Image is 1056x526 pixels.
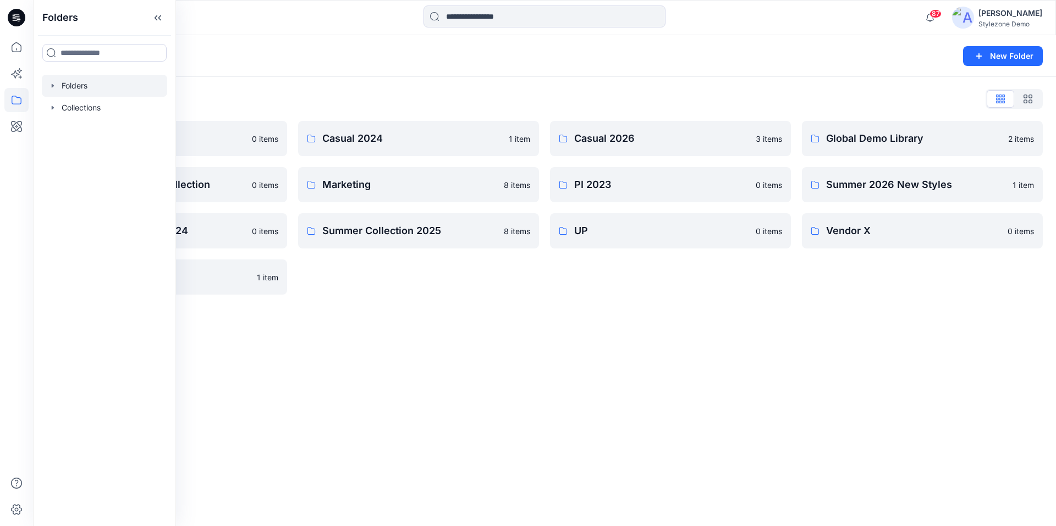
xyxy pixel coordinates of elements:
p: 8 items [504,225,530,237]
img: avatar [952,7,974,29]
p: PI 2023 [574,177,749,192]
p: 0 items [252,133,278,145]
p: 2 items [1008,133,1034,145]
a: Global Demo Library2 items [802,121,1043,156]
p: Summer 2026 New Styles [826,177,1006,192]
div: Stylezone Demo [978,20,1042,28]
p: Global Demo Library [826,131,1002,146]
p: 0 items [756,179,782,191]
a: Casual 20263 items [550,121,791,156]
p: 0 items [1008,225,1034,237]
p: Marketing [322,177,497,192]
p: Summer Collection 2025 [322,223,497,239]
div: [PERSON_NAME] [978,7,1042,20]
p: Casual 2024 [322,131,502,146]
p: 1 item [257,272,278,283]
a: Summer Collection 20258 items [298,213,539,248]
p: 1 item [509,133,530,145]
p: 8 items [504,179,530,191]
p: 0 items [756,225,782,237]
a: Summer 2026 New Styles1 item [802,167,1043,202]
a: Marketing8 items [298,167,539,202]
button: New Folder [963,46,1043,66]
span: 87 [930,9,942,18]
p: UP [574,223,749,239]
p: 0 items [252,225,278,237]
a: UP0 items [550,213,791,248]
a: PI 20230 items [550,167,791,202]
p: Vendor X [826,223,1001,239]
a: Vendor X0 items [802,213,1043,248]
a: Casual 20241 item [298,121,539,156]
p: 0 items [252,179,278,191]
p: 3 items [756,133,782,145]
p: Casual 2026 [574,131,749,146]
p: 1 item [1013,179,1034,191]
